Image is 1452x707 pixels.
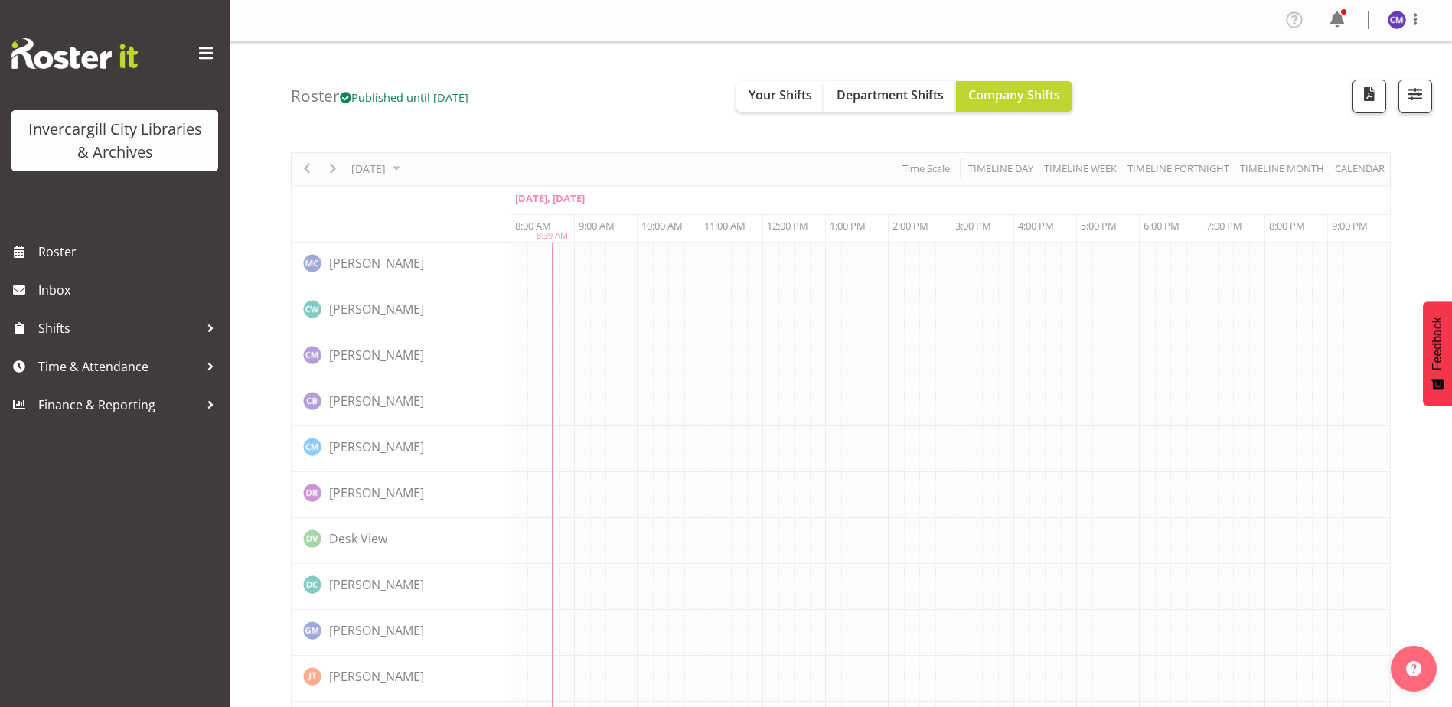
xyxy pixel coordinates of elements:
img: help-xxl-2.png [1406,661,1421,676]
span: Time & Attendance [38,355,199,378]
button: Feedback - Show survey [1423,301,1452,406]
button: Your Shifts [736,81,824,112]
span: Published until [DATE] [340,90,468,105]
span: Your Shifts [749,86,812,103]
span: Department Shifts [837,86,944,103]
img: chamique-mamolo11658.jpg [1388,11,1406,29]
span: Finance & Reporting [38,393,199,416]
div: Invercargill City Libraries & Archives [27,118,203,164]
span: Roster [38,240,222,263]
img: Rosterit website logo [11,38,138,69]
h4: Roster [291,87,468,105]
button: Filter Shifts [1398,80,1432,113]
span: Shifts [38,317,199,340]
button: Download a PDF of the roster for the current day [1352,80,1386,113]
span: Company Shifts [968,86,1060,103]
button: Department Shifts [824,81,956,112]
span: Inbox [38,279,222,301]
button: Company Shifts [956,81,1072,112]
span: Feedback [1431,317,1444,370]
